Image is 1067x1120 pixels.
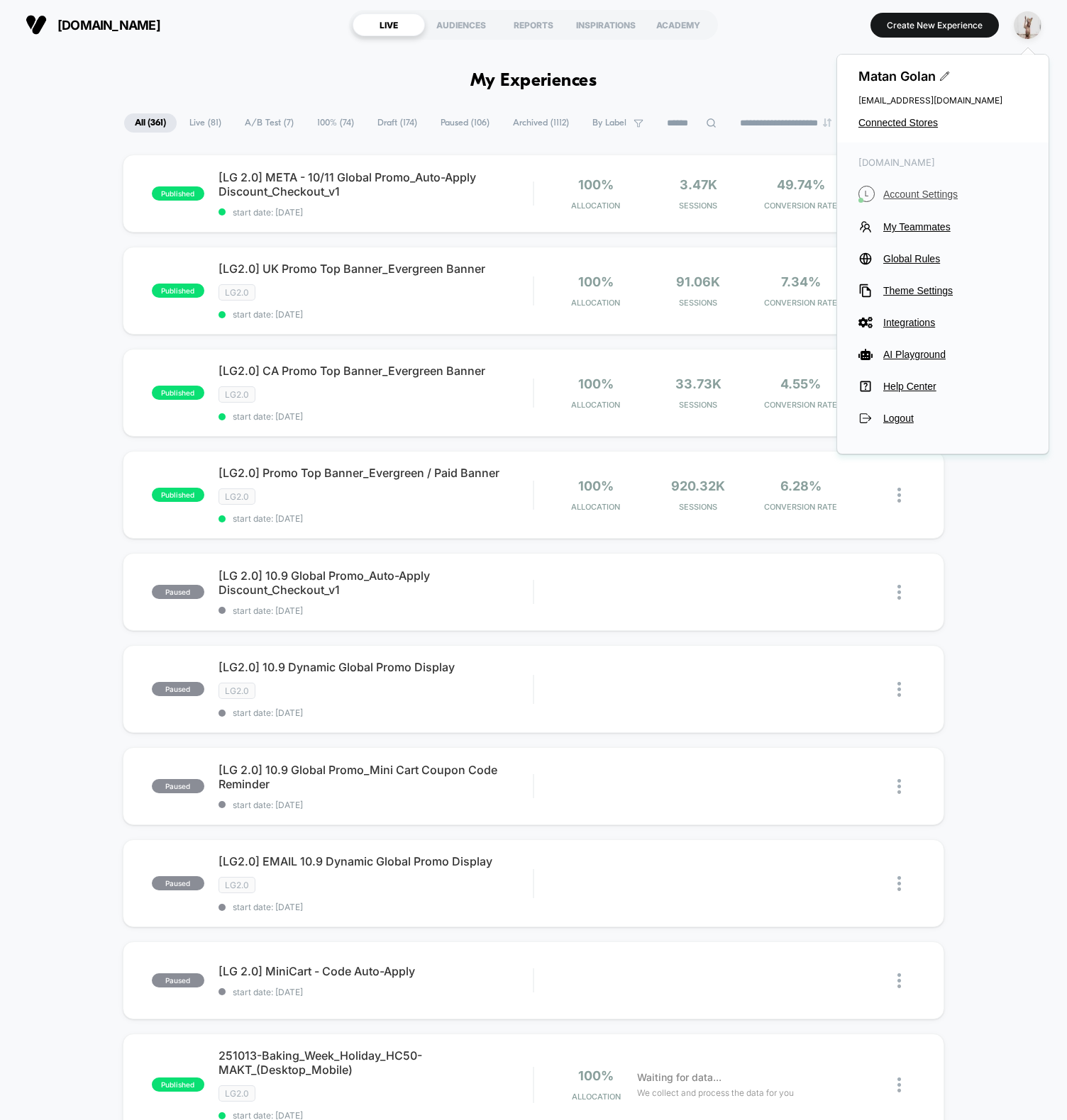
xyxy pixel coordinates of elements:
[592,118,626,128] span: By Label
[152,1077,204,1092] span: published
[152,682,204,696] span: paused
[219,466,533,480] span: [LG2.0] Promo Top Banner_Evergreen / Paid Banner
[570,13,642,36] div: INSPIRATIONS
[430,113,500,133] span: Paused ( 106 )
[676,274,720,289] span: 91.06k
[578,1068,614,1083] span: 100%
[572,1092,621,1102] span: Allocation
[753,298,848,308] span: CONVERSION RATE
[858,117,1027,128] button: Connected Stores
[642,13,714,36] div: ACADEMY
[353,13,425,36] div: LIVE
[753,201,848,211] span: CONVERSION RATE
[777,177,825,192] span: 49.74%
[651,201,746,211] span: Sessions
[219,964,533,978] span: [LG 2.0] MiniCart - Code Auto-Apply
[897,682,901,697] img: close
[470,71,597,91] h1: My Experiences
[152,973,204,987] span: paused
[219,569,533,597] span: [LG 2.0] 10.9 Global Promo_Auto-Apply Discount_Checkout_v1
[883,317,1027,328] span: Integrations
[870,13,999,38] button: Create New Experience
[219,987,533,997] span: start date: [DATE]
[571,400,620,410] span: Allocation
[219,1048,533,1077] span: 251013-Baking_Week_Holiday_HC50-MAKT_(Desktop_Mobile)
[425,13,497,36] div: AUDIENCES
[883,189,1027,200] span: Account Settings
[152,186,204,201] span: published
[897,585,901,600] img: close
[219,800,533,810] span: start date: [DATE]
[124,113,177,133] span: All ( 361 )
[883,349,1027,360] span: AI Playground
[152,284,204,298] span: published
[858,186,875,202] i: L
[578,177,614,192] span: 100%
[897,876,901,891] img: close
[858,411,1027,425] button: Logout
[152,779,204,793] span: paused
[219,683,255,699] span: LG2.0
[651,298,746,308] span: Sessions
[219,207,533,218] span: start date: [DATE]
[858,347,1027,362] button: AI Playground
[671,478,725,493] span: 920.32k
[1014,11,1041,39] img: ppic
[651,502,746,512] span: Sessions
[858,284,1027,298] button: Theme Settings
[1010,11,1046,40] button: ppic
[578,478,614,493] span: 100%
[219,763,533,791] span: [LG 2.0] 10.9 Global Promo_Mini Cart Coupon Code Reminder
[179,113,232,133] span: Live ( 81 )
[219,386,255,403] span: LG2.0
[152,876,204,890] span: paused
[219,707,533,718] span: start date: [DATE]
[219,309,533,320] span: start date: [DATE]
[637,1070,722,1085] span: Waiting for data...
[897,973,901,988] img: close
[152,488,204,502] span: published
[152,585,204,599] span: paused
[219,877,255,893] span: LG2.0
[858,315,1027,330] button: Integrations
[858,69,1027,84] span: Matan Golan
[897,779,901,794] img: close
[26,14,47,35] img: Visually logo
[780,478,822,493] span: 6.28%
[578,274,614,289] span: 100%
[883,253,1027,264] span: Global Rules
[680,177,717,192] span: 3.47k
[234,113,304,133] span: A/B Test ( 7 )
[858,95,1027,106] span: [EMAIL_ADDRESS][DOMAIN_NAME]
[883,285,1027,296] span: Theme Settings
[571,502,620,512] span: Allocation
[219,262,533,276] span: [LG2.0] UK Promo Top Banner_Evergreen Banner
[883,381,1027,392] span: Help Center
[367,113,428,133] span: Draft ( 174 )
[651,400,746,410] span: Sessions
[858,379,1027,393] button: Help Center
[57,18,160,33] span: [DOMAIN_NAME]
[497,13,570,36] div: REPORTS
[152,386,204,400] span: published
[823,118,831,127] img: end
[219,605,533,616] span: start date: [DATE]
[883,221,1027,233] span: My Teammates
[897,1077,901,1092] img: close
[219,513,533,524] span: start date: [DATE]
[219,1085,255,1102] span: LG2.0
[858,220,1027,234] button: My Teammates
[780,376,821,391] span: 4.55%
[219,660,533,674] span: [LG2.0] 10.9 Dynamic Global Promo Display
[219,854,533,868] span: [LG2.0] EMAIL 10.9 Dynamic Global Promo Display
[781,274,821,289] span: 7.34%
[675,376,722,391] span: 33.73k
[753,502,848,512] span: CONVERSION RATE
[219,411,533,422] span: start date: [DATE]
[21,13,165,36] button: [DOMAIN_NAME]
[571,201,620,211] span: Allocation
[571,298,620,308] span: Allocation
[502,113,580,133] span: Archived ( 1112 )
[637,1086,794,1099] span: We collect and process the data for you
